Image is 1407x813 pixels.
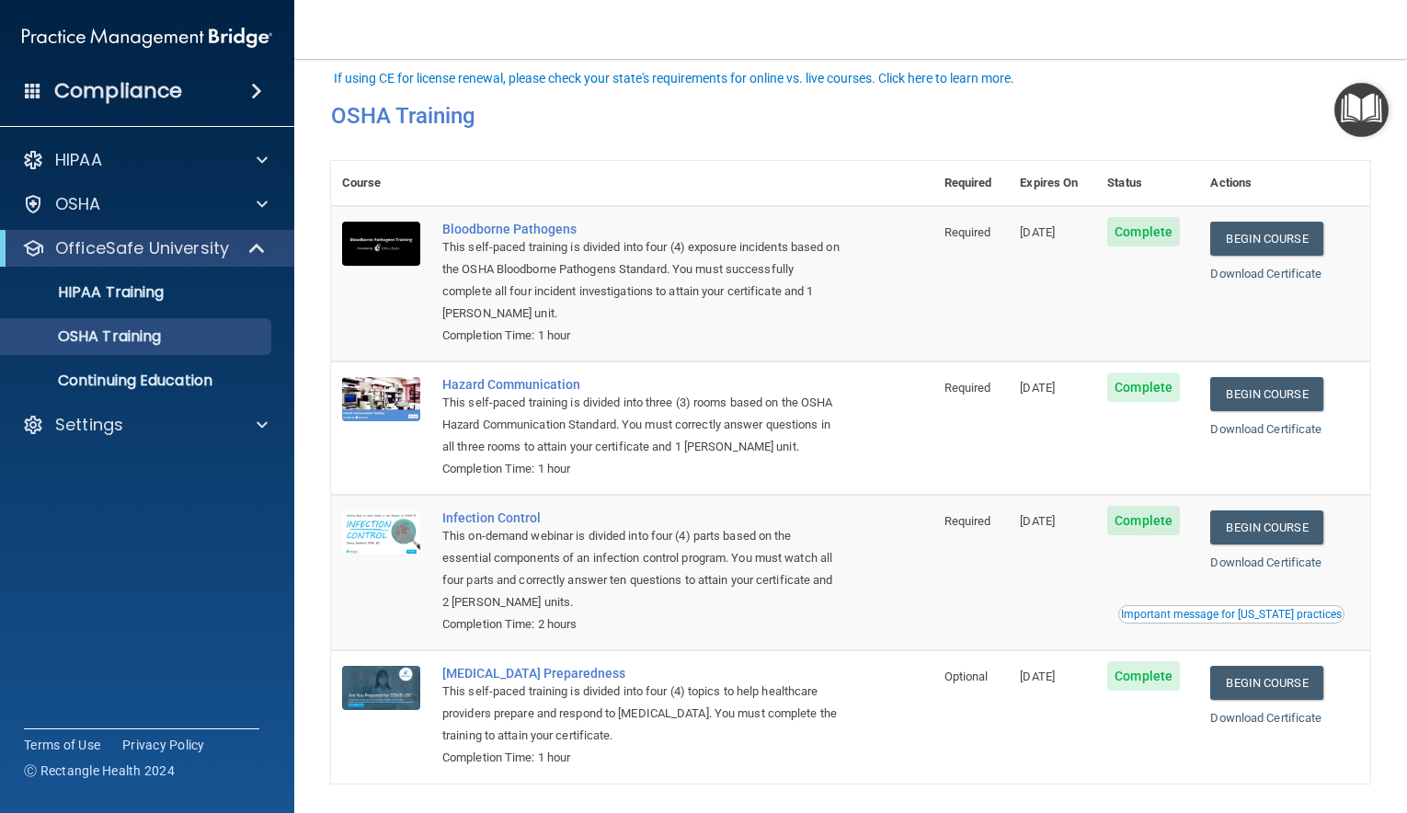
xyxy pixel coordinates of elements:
[331,69,1017,87] button: If using CE for license renewal, please check your state's requirements for online vs. live cours...
[442,747,841,769] div: Completion Time: 1 hour
[12,327,161,346] p: OSHA Training
[334,72,1014,85] div: If using CE for license renewal, please check your state's requirements for online vs. live cours...
[22,193,268,215] a: OSHA
[22,149,268,171] a: HIPAA
[944,514,991,528] span: Required
[1199,161,1370,206] th: Actions
[1210,711,1321,725] a: Download Certificate
[1096,161,1199,206] th: Status
[1107,372,1180,402] span: Complete
[442,222,841,236] a: Bloodborne Pathogens
[331,103,1370,129] h4: OSHA Training
[442,681,841,747] div: This self-paced training is divided into four (4) topics to help healthcare providers prepare and...
[24,761,175,780] span: Ⓒ Rectangle Health 2024
[442,236,841,325] div: This self-paced training is divided into four (4) exposure incidents based on the OSHA Bloodborne...
[442,458,841,480] div: Completion Time: 1 hour
[1118,605,1344,624] button: Read this if you are a dental practitioner in the state of CA
[55,237,229,259] p: OfficeSafe University
[442,325,841,347] div: Completion Time: 1 hour
[331,161,431,206] th: Course
[1210,666,1322,700] a: Begin Course
[1210,510,1322,544] a: Begin Course
[944,670,989,683] span: Optional
[1121,609,1342,620] div: Important message for [US_STATE] practices
[24,736,100,754] a: Terms of Use
[1020,670,1055,683] span: [DATE]
[55,414,123,436] p: Settings
[1210,555,1321,569] a: Download Certificate
[442,525,841,613] div: This on-demand webinar is divided into four (4) parts based on the essential components of an inf...
[1020,514,1055,528] span: [DATE]
[1020,381,1055,395] span: [DATE]
[12,372,263,390] p: Continuing Education
[1210,267,1321,281] a: Download Certificate
[1334,83,1389,137] button: Open Resource Center
[442,377,841,392] a: Hazard Communication
[1020,225,1055,239] span: [DATE]
[442,392,841,458] div: This self-paced training is divided into three (3) rooms based on the OSHA Hazard Communication S...
[54,78,182,104] h4: Compliance
[442,613,841,636] div: Completion Time: 2 hours
[1107,217,1180,246] span: Complete
[55,193,101,215] p: OSHA
[1107,506,1180,535] span: Complete
[12,283,164,302] p: HIPAA Training
[944,225,991,239] span: Required
[22,414,268,436] a: Settings
[22,19,272,56] img: PMB logo
[1107,661,1180,691] span: Complete
[933,161,1010,206] th: Required
[1210,222,1322,256] a: Begin Course
[55,149,102,171] p: HIPAA
[442,666,841,681] a: [MEDICAL_DATA] Preparedness
[1210,422,1321,436] a: Download Certificate
[1009,161,1096,206] th: Expires On
[944,381,991,395] span: Required
[22,237,267,259] a: OfficeSafe University
[122,736,205,754] a: Privacy Policy
[1210,377,1322,411] a: Begin Course
[442,510,841,525] a: Infection Control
